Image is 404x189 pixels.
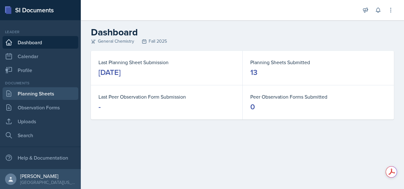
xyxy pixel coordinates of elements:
dt: Last Planning Sheet Submission [98,58,235,66]
a: Calendar [3,50,78,63]
div: [DATE] [98,67,121,77]
div: [GEOGRAPHIC_DATA][US_STATE] [20,179,76,186]
dt: Last Peer Observation Form Submission [98,93,235,101]
a: Dashboard [3,36,78,49]
dt: Peer Observation Forms Submitted [250,93,386,101]
div: [PERSON_NAME] [20,173,76,179]
a: Planning Sheets [3,87,78,100]
a: Search [3,129,78,142]
div: - [98,102,101,112]
div: 0 [250,102,255,112]
h2: Dashboard [91,27,394,38]
div: Leader [3,29,78,35]
a: Profile [3,64,78,76]
div: General Chemistry Fall 2025 [91,38,394,45]
div: Help & Documentation [3,151,78,164]
div: 13 [250,67,258,77]
a: Observation Forms [3,101,78,114]
dt: Planning Sheets Submitted [250,58,386,66]
div: Documents [3,80,78,86]
a: Uploads [3,115,78,128]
